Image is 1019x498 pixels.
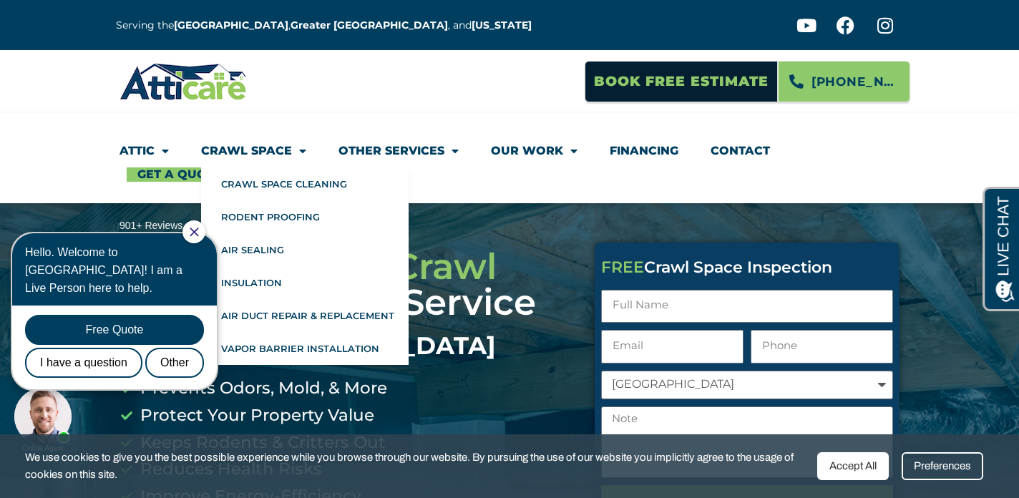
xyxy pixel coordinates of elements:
div: Crawl Space Inspection [601,260,893,275]
i: ★ [200,216,210,235]
div: Accept All [817,452,889,480]
a: [US_STATE] [472,19,532,31]
a: Attic [120,135,169,167]
span: FREE [601,258,644,277]
span: We use cookies to give you the best possible experience while you browse through our website. By ... [25,449,806,484]
a: Contact [711,135,770,167]
input: Email [601,330,743,363]
i: ★ [190,216,200,235]
a: Air Duct Repair & Replacement [201,299,409,332]
span: Book Free Estimate [594,68,769,95]
div: 901+ Reviews [120,218,182,234]
a: Other Services [338,135,459,167]
a: Greater [GEOGRAPHIC_DATA] [291,19,448,31]
div: Close Chat [175,1,198,24]
div: I have a question [18,129,135,159]
div: Online Agent [7,225,64,235]
input: Only numbers and phone characters (#, -, *, etc) are accepted. [751,330,893,363]
p: Serving the , , and [116,17,542,34]
a: Insulation [201,266,409,299]
a: Financing [610,135,678,167]
div: Free Quote [18,96,197,126]
span: [PHONE_NUMBER] [811,69,899,94]
span: Keeps Rodents & Critters Out [137,429,386,456]
a: Get A Quote [127,167,233,182]
a: [PHONE_NUMBER] [778,61,910,102]
a: Vapor Barrier Installation [201,332,409,365]
a: Rodent Proofing [201,200,409,233]
a: Book Free Estimate [585,61,778,102]
input: Full Name [601,290,893,323]
a: [GEOGRAPHIC_DATA] [174,19,288,31]
ul: Crawl Space [201,167,409,365]
span: Protect Your Property Value [137,402,374,429]
div: Other [138,129,197,159]
span: Opens a chat window [35,11,115,29]
a: Crawl Space Cleaning [201,167,409,200]
nav: Menu [120,135,899,182]
div: Preferences [902,452,983,480]
span: Prevents Odors, Mold, & More [137,375,387,402]
a: Close Chat [182,9,192,18]
div: Hello. Welcome to [GEOGRAPHIC_DATA]! I am a Live Person here to help. [18,24,197,78]
a: Crawl Space [201,135,306,167]
a: Our Work [491,135,577,167]
a: Air Sealing [201,233,409,266]
iframe: Chat Invitation [7,219,236,455]
div: 5/5 [190,216,240,235]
